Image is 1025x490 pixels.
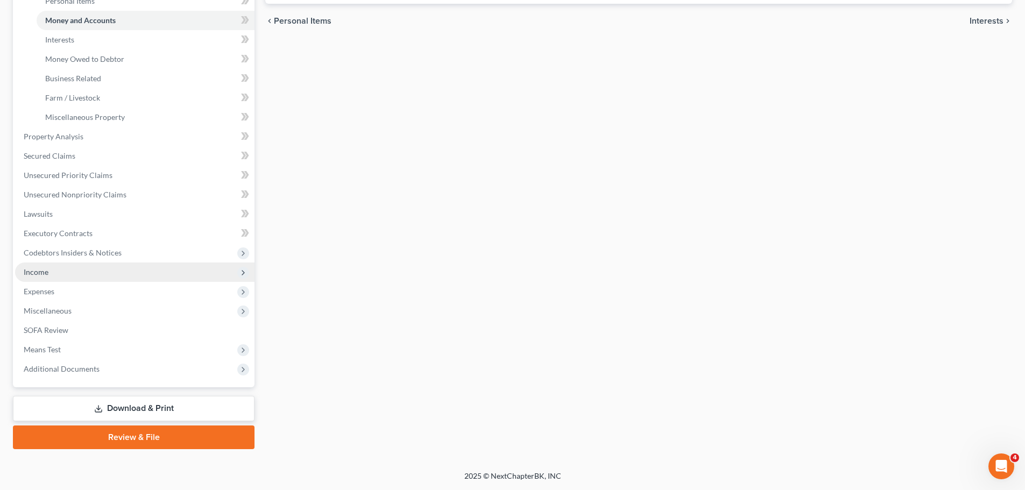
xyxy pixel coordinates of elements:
[45,16,116,25] span: Money and Accounts
[15,166,255,185] a: Unsecured Priority Claims
[15,185,255,204] a: Unsecured Nonpriority Claims
[24,190,126,199] span: Unsecured Nonpriority Claims
[24,345,61,354] span: Means Test
[37,11,255,30] a: Money and Accounts
[45,93,100,102] span: Farm / Livestock
[265,17,274,25] i: chevron_left
[45,74,101,83] span: Business Related
[24,248,122,257] span: Codebtors Insiders & Notices
[1010,453,1019,462] span: 4
[13,425,255,449] a: Review & File
[37,49,255,69] a: Money Owed to Debtor
[37,108,255,127] a: Miscellaneous Property
[24,132,83,141] span: Property Analysis
[24,306,72,315] span: Miscellaneous
[24,364,100,373] span: Additional Documents
[45,54,124,63] span: Money Owed to Debtor
[15,321,255,340] a: SOFA Review
[37,30,255,49] a: Interests
[15,224,255,243] a: Executory Contracts
[274,17,331,25] span: Personal Items
[24,229,93,238] span: Executory Contracts
[24,209,53,218] span: Lawsuits
[45,35,74,44] span: Interests
[988,453,1014,479] iframe: Intercom live chat
[24,267,48,276] span: Income
[970,17,1003,25] span: Interests
[206,471,819,490] div: 2025 © NextChapterBK, INC
[24,287,54,296] span: Expenses
[265,17,331,25] button: chevron_left Personal Items
[37,88,255,108] a: Farm / Livestock
[1003,17,1012,25] i: chevron_right
[13,396,255,421] a: Download & Print
[45,112,125,122] span: Miscellaneous Property
[970,17,1012,25] button: Interests chevron_right
[15,204,255,224] a: Lawsuits
[37,69,255,88] a: Business Related
[15,146,255,166] a: Secured Claims
[24,325,68,335] span: SOFA Review
[15,127,255,146] a: Property Analysis
[24,171,112,180] span: Unsecured Priority Claims
[24,151,75,160] span: Secured Claims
